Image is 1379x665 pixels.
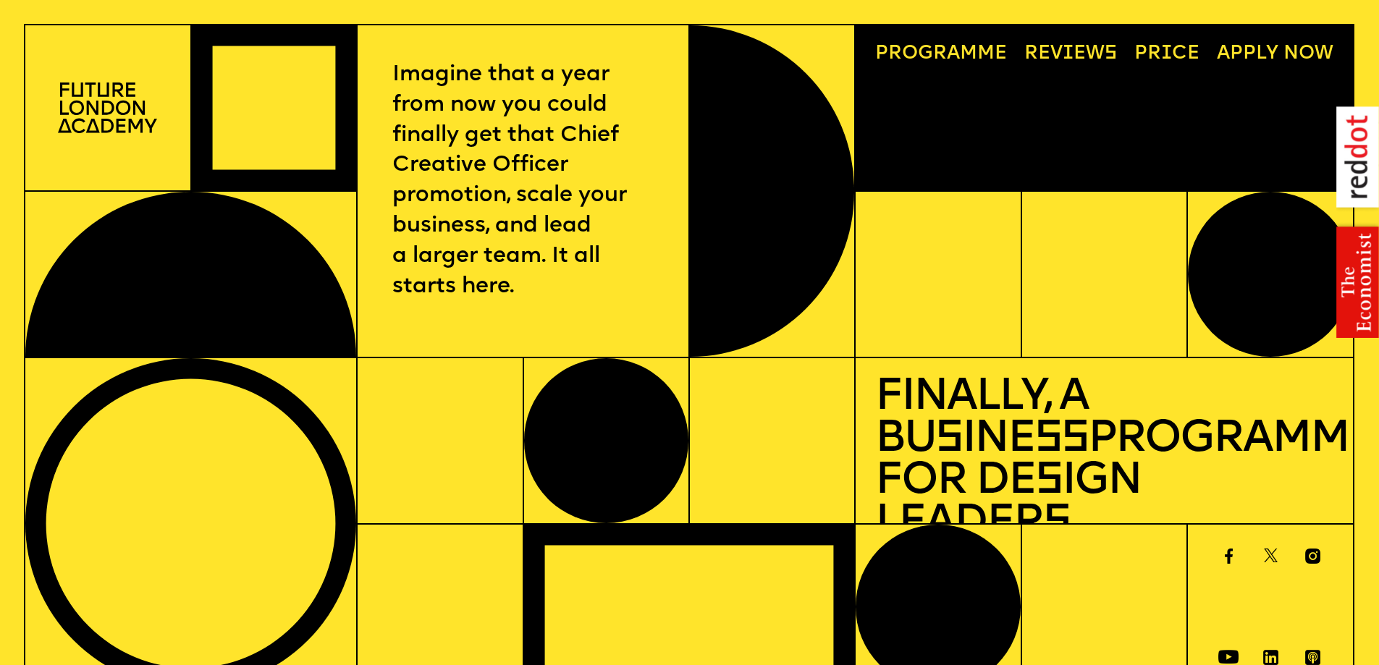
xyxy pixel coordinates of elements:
[1125,35,1209,73] a: Price
[1015,35,1126,73] a: Reviews
[1217,44,1230,64] span: A
[866,35,1016,73] a: Programme
[935,418,962,462] span: s
[947,44,960,64] span: a
[392,60,654,302] p: Imagine that a year from now you could finally get that Chief Creative Officer promotion, scale y...
[1035,459,1062,504] span: s
[1043,501,1070,546] span: s
[1207,35,1343,73] a: Apply now
[1034,418,1088,462] span: ss
[875,377,1334,545] h1: Finally, a Bu ine Programme for De ign Leader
